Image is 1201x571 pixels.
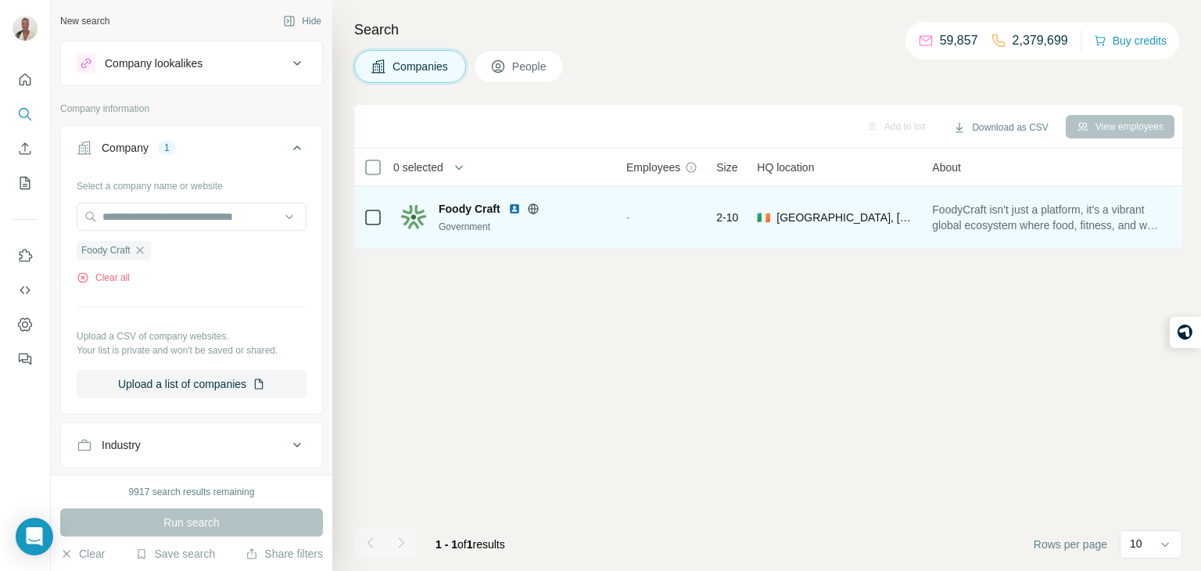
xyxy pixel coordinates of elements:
[716,210,738,225] span: 2-10
[13,242,38,270] button: Use Surfe on LinkedIn
[77,271,130,285] button: Clear all
[77,173,307,193] div: Select a company name or website
[439,220,608,234] div: Government
[135,546,215,562] button: Save search
[354,19,1182,41] h4: Search
[102,140,149,156] div: Company
[13,345,38,373] button: Feedback
[626,211,630,224] span: -
[439,201,500,217] span: Foody Craft
[401,205,426,229] img: Logo of Foody Craft
[436,538,505,551] span: results
[13,276,38,304] button: Use Surfe API
[61,45,322,82] button: Company lookalikes
[60,546,105,562] button: Clear
[757,160,814,175] span: HQ location
[932,202,1163,233] span: FoodyCraft isn't just a platform, it's a vibrant global ecosystem where food, fitness, and well-b...
[13,66,38,94] button: Quick start
[77,370,307,398] button: Upload a list of companies
[77,329,307,343] p: Upload a CSV of company websites.
[508,203,521,215] img: LinkedIn logo
[16,518,53,555] div: Open Intercom Messenger
[776,210,913,225] span: [GEOGRAPHIC_DATA], [GEOGRAPHIC_DATA], [GEOGRAPHIC_DATA]
[13,135,38,163] button: Enrich CSV
[105,56,203,71] div: Company lookalikes
[626,160,680,175] span: Employees
[60,102,323,116] p: Company information
[932,160,961,175] span: About
[272,9,332,33] button: Hide
[436,538,457,551] span: 1 - 1
[129,485,255,499] div: 9917 search results remaining
[393,160,443,175] span: 0 selected
[158,141,176,155] div: 1
[102,437,141,453] div: Industry
[1013,31,1068,50] p: 2,379,699
[13,311,38,339] button: Dashboard
[1034,537,1107,552] span: Rows per page
[61,129,322,173] button: Company1
[81,243,131,257] span: Foody Craft
[60,14,109,28] div: New search
[940,31,978,50] p: 59,857
[757,210,770,225] span: 🇮🇪
[13,100,38,128] button: Search
[716,160,737,175] span: Size
[467,538,473,551] span: 1
[512,59,548,74] span: People
[13,169,38,197] button: My lists
[942,116,1059,139] button: Download as CSV
[61,426,322,464] button: Industry
[1130,536,1142,551] p: 10
[393,59,450,74] span: Companies
[77,343,307,357] p: Your list is private and won't be saved or shared.
[1094,30,1167,52] button: Buy credits
[457,538,467,551] span: of
[246,546,323,562] button: Share filters
[13,16,38,41] img: Avatar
